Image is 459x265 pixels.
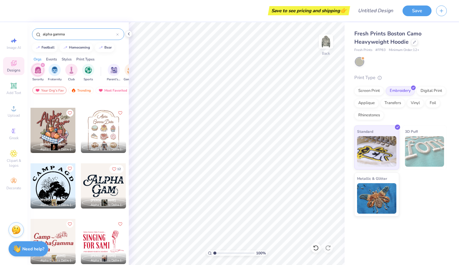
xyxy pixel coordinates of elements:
img: most_fav.gif [98,88,103,93]
button: Like [117,220,124,228]
button: Like [66,220,74,228]
button: filter button [65,64,78,82]
span: [PERSON_NAME] [91,198,116,202]
div: filter for Parent's Weekend [107,64,121,82]
img: trend_line.gif [98,46,103,49]
button: filter button [124,64,138,82]
span: Greek [9,136,19,140]
img: trend_line.gif [63,46,68,49]
span: Standard [357,128,373,135]
button: Like [66,109,74,117]
span: 100 % [256,250,266,256]
img: trending.gif [71,88,76,93]
img: most_fav.gif [35,88,40,93]
span: [PERSON_NAME] [91,254,116,258]
span: Decorate [6,186,21,191]
img: Back [320,35,332,48]
input: Try "Alpha" [42,31,116,37]
span: Alpha Gamma Delta, [GEOGRAPHIC_DATA] [40,203,73,207]
div: Back [322,51,330,56]
div: Orgs [34,56,42,62]
img: Game Day Image [127,67,134,74]
strong: Need help? [22,246,44,252]
div: filter for Sports [82,64,94,82]
span: 3D Puff [405,128,418,135]
img: Standard [357,136,396,167]
span: Image AI [7,45,21,50]
img: Club Image [68,67,75,74]
div: Digital Print [417,86,446,96]
img: Fraternity Image [51,67,58,74]
img: Sports Image [85,67,92,74]
span: Sorority [32,77,44,82]
img: Parent's Weekend Image [110,67,117,74]
span: Metallic & Glitter [357,175,387,182]
button: homecoming [60,43,93,52]
span: # FP83 [375,48,386,53]
div: Styles [62,56,72,62]
div: Embroidery [386,86,415,96]
div: Save to see pricing and shipping [269,6,349,15]
span: Club [68,77,75,82]
span: Clipart & logos [3,158,24,168]
span: Minimum Order: 12 + [389,48,419,53]
span: Alpha Gamma Delta, [GEOGRAPHIC_DATA][US_STATE] [91,258,124,263]
span: [PERSON_NAME] [40,143,66,147]
span: [PERSON_NAME] [40,254,66,258]
div: Applique [354,99,379,108]
button: filter button [32,64,44,82]
div: filter for Club [65,64,78,82]
button: filter button [82,64,94,82]
div: Events [46,56,57,62]
span: Upload [8,113,20,118]
div: Screen Print [354,86,384,96]
span: Sports [84,77,93,82]
img: Sorority Image [34,67,42,74]
span: Game Day [124,77,138,82]
button: filter button [107,64,121,82]
span: Designs [7,68,20,73]
input: Untitled Design [353,5,398,17]
span: Fresh Prints [354,48,372,53]
button: filter button [48,64,62,82]
div: Vinyl [407,99,424,108]
img: trend_line.gif [35,46,40,49]
img: Metallic & Glitter [357,183,396,214]
div: filter for Sorority [32,64,44,82]
span: Alpha Gamma Delta, [GEOGRAPHIC_DATA][US_STATE] at [GEOGRAPHIC_DATA] [91,147,124,152]
button: Save [403,5,432,16]
div: Print Types [76,56,95,62]
button: football [32,43,57,52]
span: [PERSON_NAME] [40,198,66,202]
div: Foil [426,99,440,108]
span: Alpha Gamma Delta, [GEOGRAPHIC_DATA] [40,258,73,263]
button: Like [66,165,74,172]
div: homecoming [69,46,90,49]
span: Add Text [6,90,21,95]
div: Print Type [354,74,447,81]
span: 👉 [340,7,347,14]
div: Trending [68,87,94,94]
div: Rhinestones [354,111,384,120]
span: Parent's Weekend [107,77,121,82]
button: Like [117,109,124,117]
span: 12 [117,168,121,171]
span: Fraternity [48,77,62,82]
span: Alpha Gamma Delta, [GEOGRAPHIC_DATA], The [GEOGRAPHIC_DATA][US_STATE] [40,147,73,152]
span: Fresh Prints Boston Camo Heavyweight Hoodie [354,30,421,45]
img: 3D Puff [405,136,444,167]
div: Transfers [381,99,405,108]
button: Like [109,165,124,173]
div: Most Favorited [96,87,130,94]
div: Your Org's Fav [32,87,67,94]
div: football [42,46,55,49]
button: bear [95,43,114,52]
div: filter for Fraternity [48,64,62,82]
div: bear [104,46,112,49]
span: [PERSON_NAME] [91,143,116,147]
span: Alpha Gamma Delta, [GEOGRAPHIC_DATA] [91,203,124,207]
div: filter for Game Day [124,64,138,82]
